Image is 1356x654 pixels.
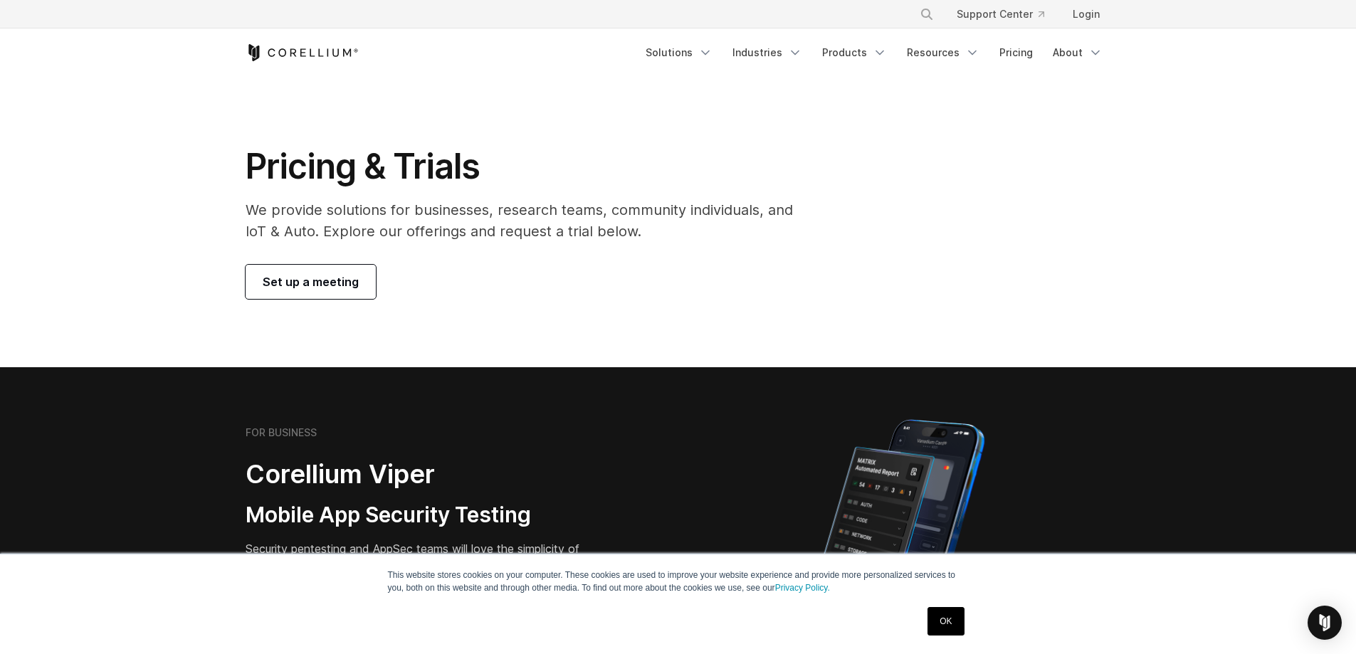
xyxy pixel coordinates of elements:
[945,1,1056,27] a: Support Center
[724,40,811,65] a: Industries
[898,40,988,65] a: Resources
[246,540,610,591] p: Security pentesting and AppSec teams will love the simplicity of automated report generation comb...
[775,583,830,593] a: Privacy Policy.
[1308,606,1342,640] div: Open Intercom Messenger
[637,40,1111,65] div: Navigation Menu
[246,458,610,490] h2: Corellium Viper
[388,569,969,594] p: This website stores cookies on your computer. These cookies are used to improve your website expe...
[637,40,721,65] a: Solutions
[246,44,359,61] a: Corellium Home
[246,426,317,439] h6: FOR BUSINESS
[991,40,1041,65] a: Pricing
[246,502,610,529] h3: Mobile App Security Testing
[246,199,813,242] p: We provide solutions for businesses, research teams, community individuals, and IoT & Auto. Explo...
[246,145,813,188] h1: Pricing & Trials
[1044,40,1111,65] a: About
[263,273,359,290] span: Set up a meeting
[814,40,895,65] a: Products
[927,607,964,635] a: OK
[914,1,940,27] button: Search
[903,1,1111,27] div: Navigation Menu
[246,265,376,299] a: Set up a meeting
[1061,1,1111,27] a: Login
